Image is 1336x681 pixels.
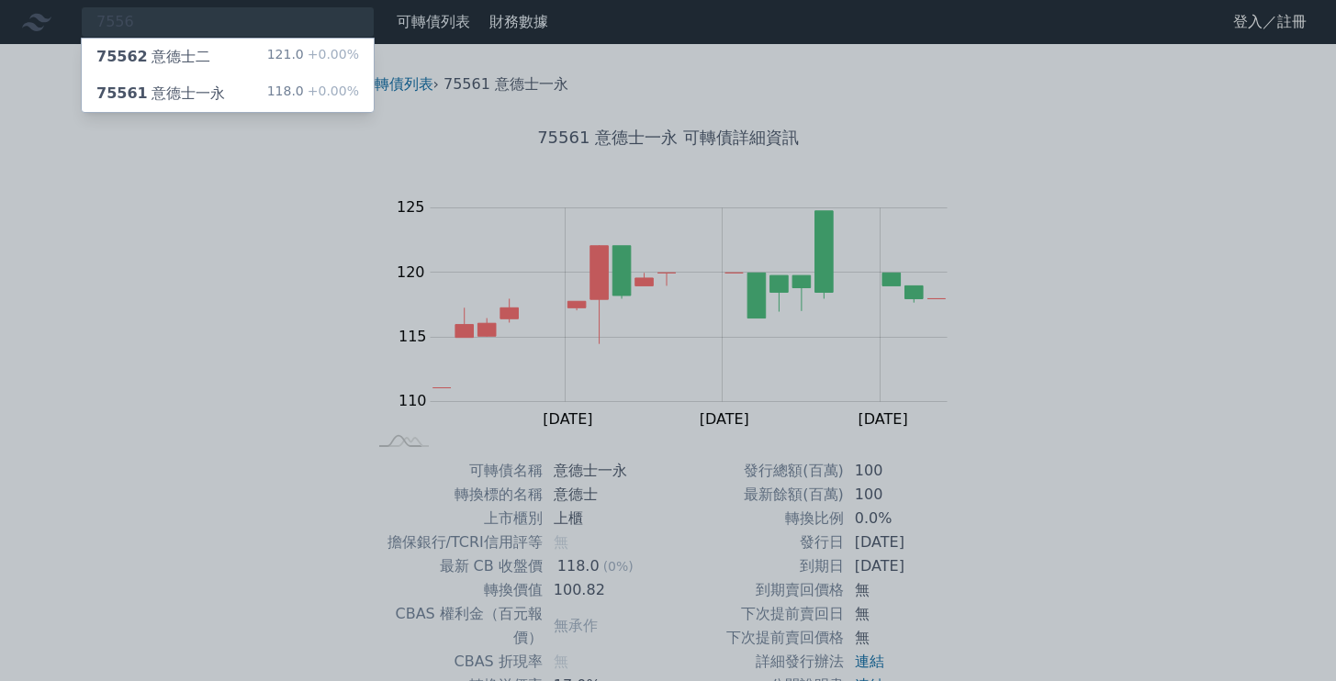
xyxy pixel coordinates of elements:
div: 意德士一永 [96,83,225,105]
span: 75562 [96,48,148,65]
a: 75561意德士一永 118.0+0.00% [82,75,374,112]
div: 121.0 [267,46,359,68]
div: 118.0 [267,83,359,105]
span: 75561 [96,84,148,102]
span: +0.00% [304,84,359,98]
a: 75562意德士二 121.0+0.00% [82,39,374,75]
div: 意德士二 [96,46,210,68]
span: +0.00% [304,47,359,61]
